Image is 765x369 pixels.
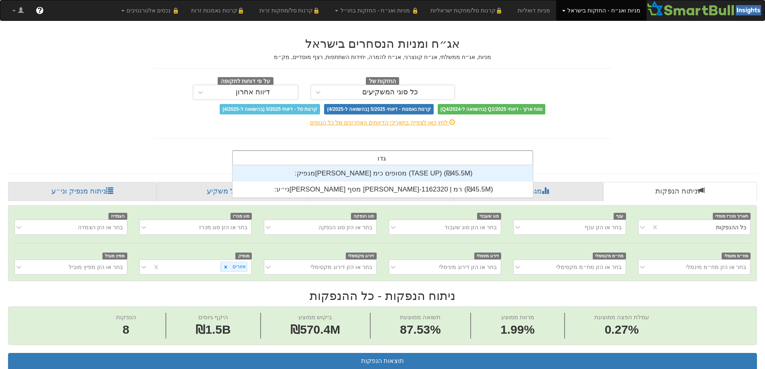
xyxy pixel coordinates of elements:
[614,213,626,220] span: ענף
[324,104,433,114] span: קרנות נאמנות - דיווחי 5/2025 (בהשוואה ל-4/2025)
[318,223,372,231] div: בחר או הזן סוג הנפקה
[115,0,186,20] a: 🔒 נכסים אלטרנטיבים
[366,77,400,86] span: החזקות של
[233,181,533,198] div: ני״ע: ‏[PERSON_NAME] מסף [PERSON_NAME]-רמ | 1162320 ‎(₪45.5M)‎
[351,213,377,220] span: סוג הנפקה
[686,263,746,271] div: בחר או הזן מח״מ מינמלי
[108,213,127,220] span: הצמדה
[14,357,751,365] h3: תוצאות הנפקות
[512,0,556,20] a: מניות דואליות
[37,6,42,14] span: ?
[102,253,127,259] span: מפיץ מוביל
[233,165,533,181] div: מנפיק: ‏[PERSON_NAME] מסופים כימ (TASE UP) ‎(₪45.5M)‎
[231,213,252,220] span: סוג מכרז
[722,253,751,259] span: מח״מ מינמלי
[474,253,502,259] span: דירוג מינימלי
[556,263,622,271] div: בחר או הזן מח״מ מקסימלי
[500,321,534,338] span: 1.99%
[30,0,50,20] a: ?
[69,263,123,271] div: בחר או הזן מפיץ מוביל
[78,223,123,231] div: בחר או הזן הצמדה
[556,0,647,20] a: מניות ואג״ח - החזקות בישראל
[400,314,441,320] span: תשואה ממוצעת
[157,182,308,201] a: פרופיל משקיע
[400,321,441,338] span: 87.53%
[298,314,332,320] span: ביקוש ממוצע
[647,0,765,16] img: Smartbull
[346,253,377,259] span: דירוג מקסימלי
[8,182,157,201] a: ניתוח מנפיק וני״ע
[230,262,247,271] div: אזורים
[585,223,622,231] div: בחר או הזן ענף
[438,104,545,114] span: טווח ארוך - דיווחי Q1/2025 (בהשוואה ל-Q4/2024)
[253,0,329,20] a: 🔒קרנות סל/מחקות זרות
[218,77,273,86] span: על פי דוחות לתקופה
[235,253,252,259] span: מנפיק
[8,289,757,302] h2: ניתוח הנפקות - כל ההנפקות
[424,0,511,20] a: 🔒קרנות סל/מחקות ישראליות
[236,88,270,96] div: דיווח אחרון
[477,213,502,220] span: סוג שעבוד
[716,223,746,231] div: כל ההנפקות
[362,88,418,96] div: כל סוגי המשקיעים
[198,314,228,320] span: היקף גיוסים
[154,37,612,50] h2: אג״ח ומניות הנסחרים בישראל
[713,213,751,220] span: תאריך מכרז מוסדי
[148,118,618,126] div: לחץ כאן לצפייה בתאריכי הדיווחים האחרונים של כל הגופים
[603,182,757,201] a: ניתוח הנפקות
[501,314,534,320] span: מרווח ממוצע
[329,0,424,20] a: 🔒 מניות ואג״ח - החזקות בחו״ל
[154,54,612,60] h5: מניות, אג״ח ממשלתי, אג״ח קונצרני, אג״ח להמרה, יחידות השתתפות, רצף מוסדיים, מק״מ
[594,314,649,320] span: עמלת הפצה ממוצעת
[593,253,626,259] span: מח״מ מקסימלי
[116,321,136,338] span: 8
[233,165,533,198] div: grid
[310,263,372,271] div: בחר או הזן דירוג מקסימלי
[185,0,253,20] a: 🔒קרנות נאמנות זרות
[290,323,340,336] span: ₪570.4M
[594,321,649,338] span: 0.27%
[445,223,497,231] div: בחר או הזן סוג שעבוד
[439,263,497,271] div: בחר או הזן דירוג מינימלי
[220,104,320,114] span: קרנות סל - דיווחי 5/2025 (בהשוואה ל-4/2025)
[199,223,248,231] div: בחר או הזן סוג מכרז
[196,323,231,336] span: ₪1.5B
[116,314,136,320] span: הנפקות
